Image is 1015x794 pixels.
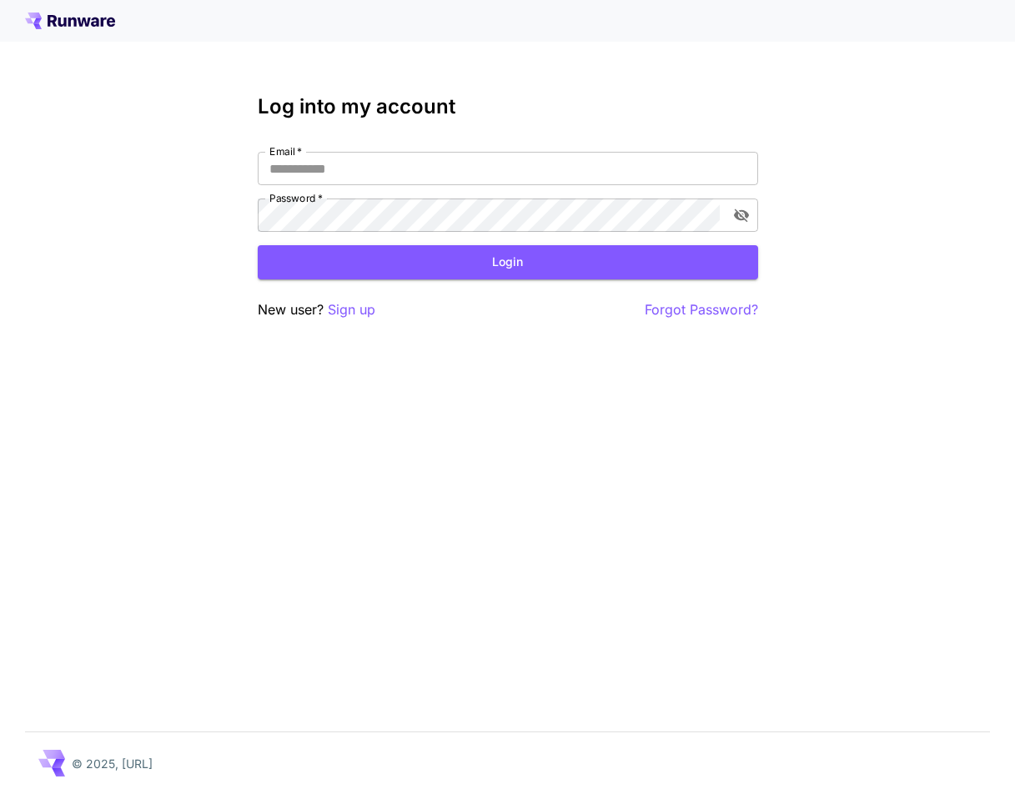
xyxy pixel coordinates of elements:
label: Email [269,144,302,158]
h3: Log into my account [258,95,758,118]
button: Sign up [328,299,375,320]
p: New user? [258,299,375,320]
p: © 2025, [URL] [72,755,153,772]
button: Login [258,245,758,279]
button: Forgot Password? [645,299,758,320]
label: Password [269,191,323,205]
button: toggle password visibility [726,200,756,230]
